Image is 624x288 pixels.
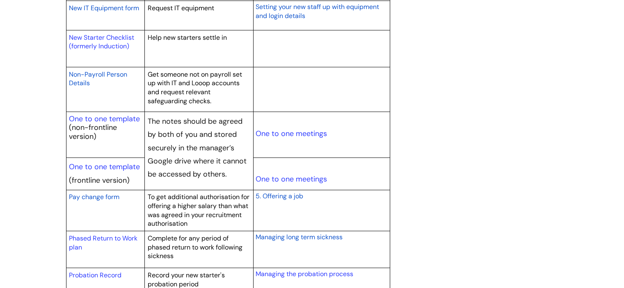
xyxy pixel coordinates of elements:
[69,69,127,88] a: Non-Payroll Person Details
[255,233,342,241] span: Managing long term sickness
[69,193,119,201] span: Pay change form
[255,232,342,242] a: Managing long term sickness
[69,33,134,51] a: New Starter Checklist (formerly Induction)
[145,112,254,190] td: The notes should be agreed by both of you and stored securely in the manager’s Google drive where...
[255,174,327,184] a: One to one meetings
[255,129,327,138] a: One to one meetings
[148,234,242,260] span: Complete for any period of phased return to work following sickness
[69,4,139,12] span: New IT Equipment form
[148,33,227,42] span: Help new starters settle in
[148,4,214,12] span: Request IT equipment
[255,192,303,200] span: 5. Offering a job
[66,157,145,190] td: (frontline version)
[69,192,119,202] a: Pay change form
[69,70,127,88] span: Non-Payroll Person Details
[148,70,242,105] span: Get someone not on payroll set up with IT and Looop accounts and request relevant safeguarding ch...
[255,2,379,20] span: Setting your new staff up with equipment and login details
[255,2,379,20] a: Setting your new staff up with equipment and login details
[69,234,137,252] a: Phased Return to Work plan
[69,162,140,172] a: One to one template
[255,270,353,278] a: Managing the probation process
[69,114,140,124] a: One to one template
[255,191,303,201] a: 5. Offering a job
[69,3,139,13] a: New IT Equipment form
[69,123,142,141] p: (non-frontline version)
[148,193,249,228] span: To get additional authorisation for offering a higher salary than what was agreed in your recruit...
[69,271,121,279] a: Probation Record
